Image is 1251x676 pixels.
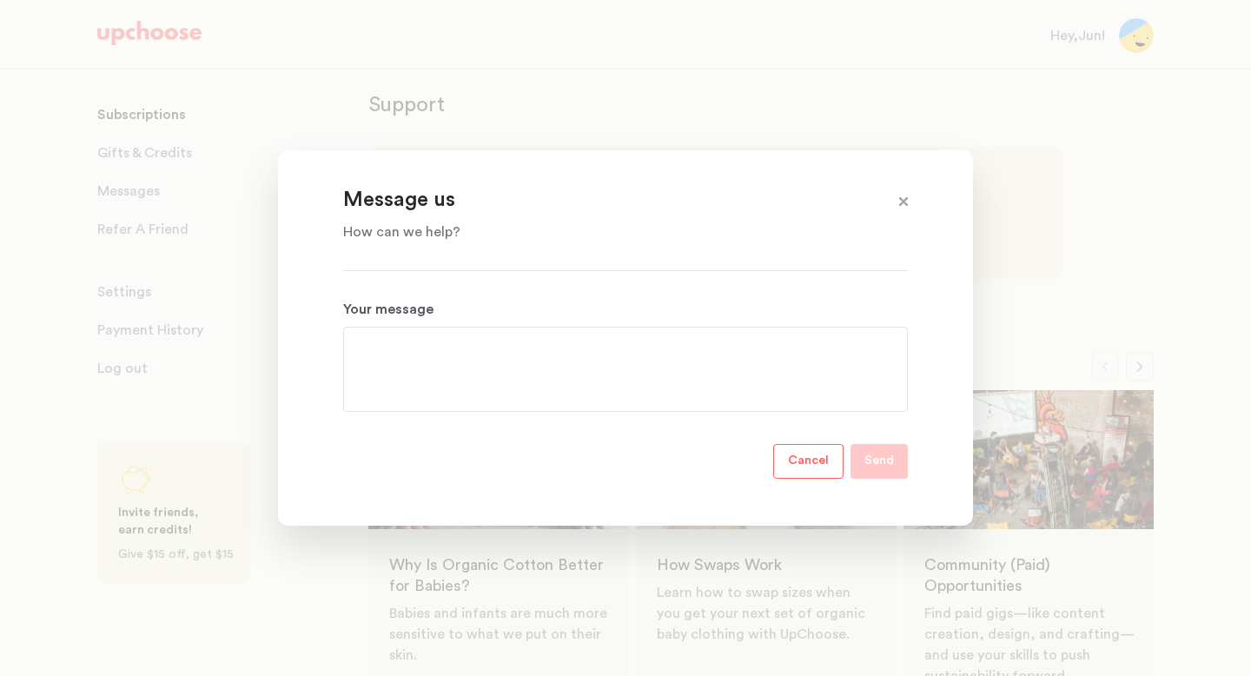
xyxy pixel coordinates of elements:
p: Your message [343,299,908,320]
p: Cancel [788,451,829,472]
p: How can we help? [343,222,864,242]
p: Send [864,451,894,472]
button: Cancel [773,444,844,479]
p: Message us [343,187,864,215]
button: Send [851,444,908,479]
